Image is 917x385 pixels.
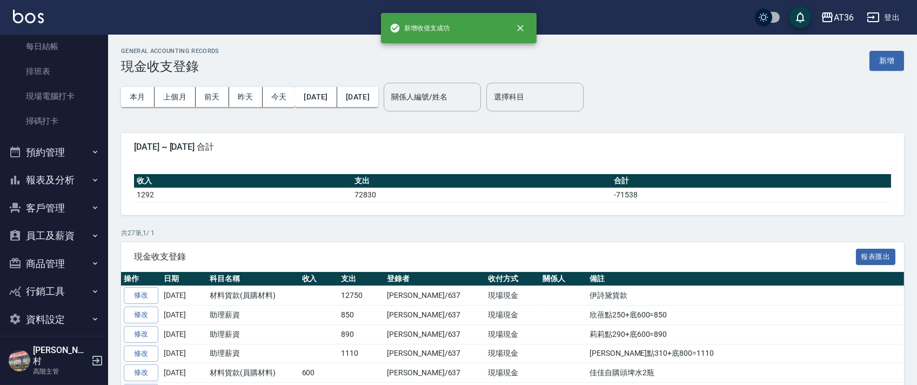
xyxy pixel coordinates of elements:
a: 修改 [124,364,158,381]
td: 現場現金 [485,324,540,344]
button: 今天 [263,87,296,107]
th: 收入 [299,272,339,286]
p: 共 27 筆, 1 / 1 [121,228,904,238]
a: 修改 [124,307,158,323]
a: 新增 [869,55,904,65]
span: [DATE] ~ [DATE] 合計 [134,142,891,152]
p: 高階主管 [33,367,88,376]
button: 登出 [862,8,904,28]
button: 資料設定 [4,306,104,334]
th: 收付方式 [485,272,540,286]
button: 新增 [869,51,904,71]
a: 修改 [124,346,158,362]
td: [PERSON_NAME]/637 [384,306,485,325]
td: 伊詩黛貨款 [587,286,904,306]
button: 行銷工具 [4,277,104,306]
td: [PERSON_NAME]/637 [384,324,485,344]
td: [DATE] [161,363,207,383]
a: 排班表 [4,59,104,84]
button: AT36 [816,6,858,29]
th: 支出 [338,272,384,286]
span: 現金收支登錄 [134,251,856,262]
button: 報表匯出 [856,249,896,265]
td: [PERSON_NAME]/637 [384,363,485,383]
button: 客戶管理 [4,194,104,222]
td: [DATE] [161,344,207,363]
td: 材料貨款(員購材料) [207,363,299,383]
td: -71538 [611,188,891,202]
button: 前天 [196,87,229,107]
td: 助理薪資 [207,324,299,344]
th: 科目名稱 [207,272,299,286]
td: 600 [299,363,339,383]
button: 上個月 [155,87,196,107]
button: close [508,16,532,40]
td: [PERSON_NAME]/637 [384,286,485,306]
button: 員工及薪資 [4,222,104,250]
td: [DATE] [161,286,207,306]
td: 莉莉點290+底600=890 [587,324,904,344]
button: 昨天 [229,87,263,107]
th: 登錄者 [384,272,485,286]
th: 日期 [161,272,207,286]
td: 現場現金 [485,286,540,306]
td: 現場現金 [485,363,540,383]
td: 72830 [352,188,611,202]
button: [DATE] [295,87,337,107]
a: 每日結帳 [4,34,104,59]
th: 備註 [587,272,904,286]
button: 報表及分析 [4,166,104,194]
td: [DATE] [161,306,207,325]
h3: 現金收支登錄 [121,59,219,74]
a: 修改 [124,326,158,343]
td: 佳佳自購頭埤水2瓶 [587,363,904,383]
td: 助理薪資 [207,344,299,363]
th: 合計 [611,174,891,188]
a: 現場電腦打卡 [4,84,104,109]
td: [PERSON_NAME]/637 [384,344,485,363]
td: 助理薪資 [207,306,299,325]
td: 現場現金 [485,344,540,363]
h5: [PERSON_NAME]村 [33,345,88,367]
button: 商品管理 [4,250,104,278]
th: 支出 [352,174,611,188]
td: [PERSON_NAME]點310+底800=1110 [587,344,904,363]
span: 新增收借支成功 [390,23,450,34]
td: 現場現金 [485,306,540,325]
td: 1292 [134,188,352,202]
td: 890 [338,324,384,344]
a: 報表匯出 [856,251,896,261]
a: 掃碼打卡 [4,109,104,134]
div: AT36 [834,11,854,24]
h2: GENERAL ACCOUNTING RECORDS [121,48,219,55]
img: Person [9,350,30,371]
td: 欣蓓點250+底600=850 [587,306,904,325]
th: 關係人 [540,272,587,286]
th: 收入 [134,174,352,188]
td: 1110 [338,344,384,363]
button: 預約管理 [4,138,104,167]
img: Logo [13,10,44,23]
button: [DATE] [337,87,378,107]
td: 材料貨款(員購材料) [207,286,299,306]
th: 操作 [121,272,161,286]
td: [DATE] [161,324,207,344]
button: 本月 [121,87,155,107]
td: 12750 [338,286,384,306]
a: 修改 [124,287,158,304]
button: save [789,6,811,28]
td: 850 [338,306,384,325]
